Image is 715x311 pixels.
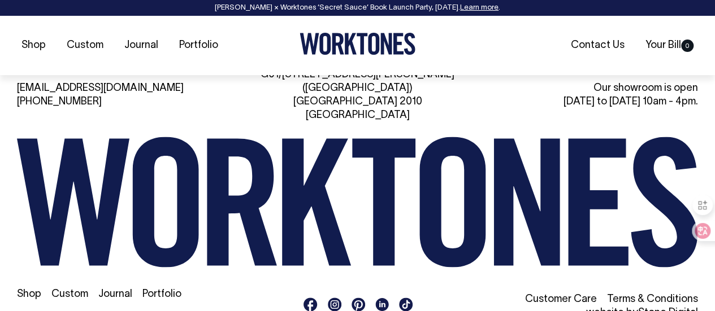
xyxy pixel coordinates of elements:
[482,82,698,109] div: Our showroom is open [DATE] to [DATE] 10am - 4pm.
[525,295,597,304] a: Customer Care
[175,36,223,55] a: Portfolio
[11,4,704,12] div: [PERSON_NAME] × Worktones ‘Secret Sauce’ Book Launch Party, [DATE]. .
[62,36,108,55] a: Custom
[460,5,499,11] a: Learn more
[17,290,41,299] a: Shop
[17,97,102,107] a: [PHONE_NUMBER]
[566,36,629,55] a: Contact Us
[98,290,132,299] a: Journal
[250,68,466,122] div: G01/[STREET_ADDRESS][PERSON_NAME] ([GEOGRAPHIC_DATA]) [GEOGRAPHIC_DATA] 2010 [GEOGRAPHIC_DATA]
[17,84,184,93] a: [EMAIL_ADDRESS][DOMAIN_NAME]
[51,290,88,299] a: Custom
[607,295,698,304] a: Terms & Conditions
[142,290,181,299] a: Portfolio
[120,36,163,55] a: Journal
[681,40,694,52] span: 0
[17,36,50,55] a: Shop
[641,36,698,55] a: Your Bill0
